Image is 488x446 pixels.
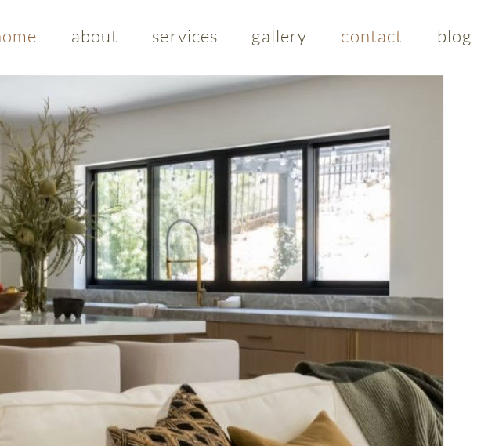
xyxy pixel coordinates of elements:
span: blog [436,25,471,46]
span: contact [341,25,403,46]
span: services [152,25,218,46]
a: contact [327,17,416,54]
span: about [70,25,118,46]
a: gallery [237,17,320,54]
a: services [138,17,231,54]
span: gallery [251,25,307,46]
a: about [57,17,132,54]
a: blog [422,17,485,54]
